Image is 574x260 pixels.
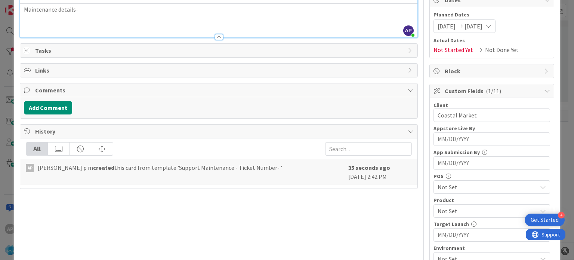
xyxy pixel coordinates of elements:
[433,102,448,108] label: Client
[433,245,550,251] div: Environment
[348,163,412,181] div: [DATE] 2:42 PM
[438,207,537,215] span: Not Set
[438,133,546,146] input: MM/DD/YYYY
[433,37,550,45] span: Actual Dates
[35,127,404,136] span: History
[433,11,550,19] span: Planned Dates
[35,66,404,75] span: Links
[438,183,537,192] span: Not Set
[433,198,550,203] div: Product
[433,221,550,227] div: Target Launch
[35,86,404,95] span: Comments
[465,22,482,31] span: [DATE]
[485,45,519,54] span: Not Done Yet
[445,86,540,95] span: Custom Fields
[433,174,550,179] div: POS
[348,164,390,171] b: 35 seconds ago
[16,1,34,10] span: Support
[325,142,412,156] input: Search...
[531,216,559,224] div: Get Started
[438,229,546,241] input: MM/DD/YYYY
[26,164,34,172] div: Ap
[93,164,114,171] b: created
[445,67,540,76] span: Block
[558,212,565,218] div: 4
[24,101,72,114] button: Add Comment
[35,46,404,55] span: Tasks
[486,87,501,95] span: ( 1/11 )
[525,214,565,226] div: Open Get Started checklist, remaining modules: 4
[438,22,456,31] span: [DATE]
[403,25,414,36] span: AP
[24,5,413,14] p: Maintenance details-
[433,150,550,155] div: App Submission By
[38,163,282,172] span: [PERSON_NAME] p m this card from template 'Support Maintenance - Ticket Number- '
[433,126,550,131] div: Appstore Live By
[26,143,48,155] div: All
[438,157,546,169] input: MM/DD/YYYY
[433,45,473,54] span: Not Started Yet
